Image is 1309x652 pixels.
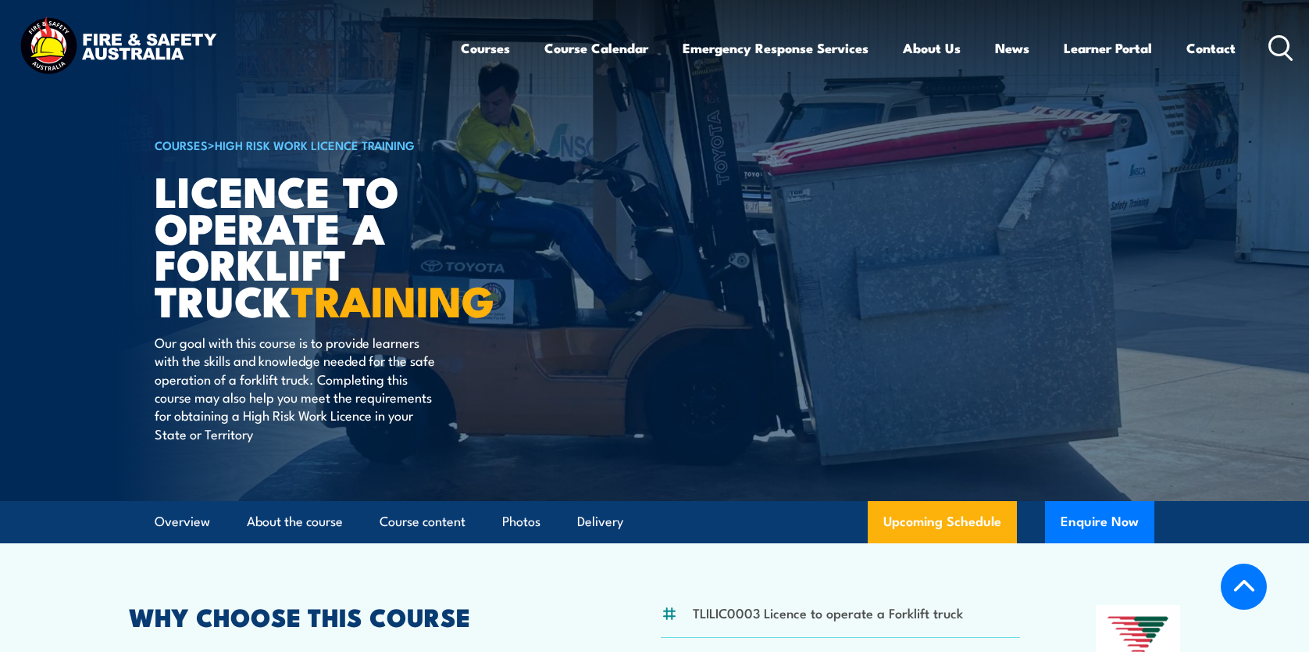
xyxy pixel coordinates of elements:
[903,27,961,69] a: About Us
[1045,501,1154,543] button: Enquire Now
[693,604,963,622] li: TLILIC0003 Licence to operate a Forklift truck
[1186,27,1236,69] a: Contact
[291,267,494,331] strong: TRAINING
[155,333,440,442] p: Our goal with this course is to provide learners with the skills and knowledge needed for the saf...
[215,136,415,153] a: High Risk Work Licence Training
[683,27,869,69] a: Emergency Response Services
[155,135,540,154] h6: >
[868,501,1017,543] a: Upcoming Schedule
[995,27,1029,69] a: News
[461,27,510,69] a: Courses
[1064,27,1152,69] a: Learner Portal
[577,501,623,543] a: Delivery
[380,501,465,543] a: Course content
[155,501,210,543] a: Overview
[502,501,540,543] a: Photos
[155,172,540,318] h1: Licence to operate a forklift truck
[129,605,585,627] h2: WHY CHOOSE THIS COURSE
[544,27,648,69] a: Course Calendar
[155,136,208,153] a: COURSES
[247,501,343,543] a: About the course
